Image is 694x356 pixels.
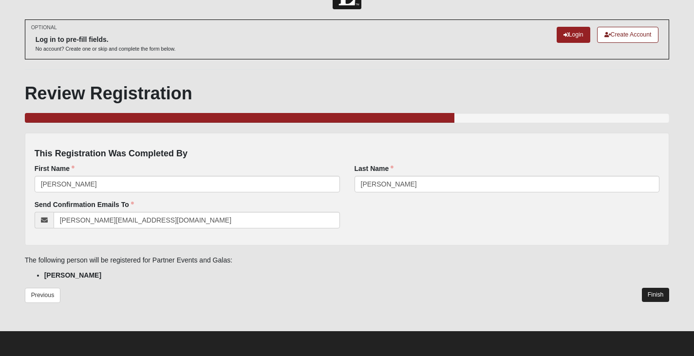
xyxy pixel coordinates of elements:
small: OPTIONAL [31,24,57,31]
h4: This Registration Was Completed By [35,149,660,159]
p: No account? Create one or skip and complete the form below. [36,45,176,53]
a: Finish [642,288,670,302]
label: First Name [35,164,75,173]
strong: [PERSON_NAME] [44,271,101,279]
label: Send Confirmation Emails To [35,200,134,209]
a: Login [557,27,590,43]
h1: Review Registration [25,83,670,104]
p: The following person will be registered for Partner Events and Galas: [25,255,670,265]
a: Create Account [597,27,659,43]
a: Previous [25,288,61,303]
label: Last Name [355,164,394,173]
h6: Log in to pre-fill fields. [36,36,176,44]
